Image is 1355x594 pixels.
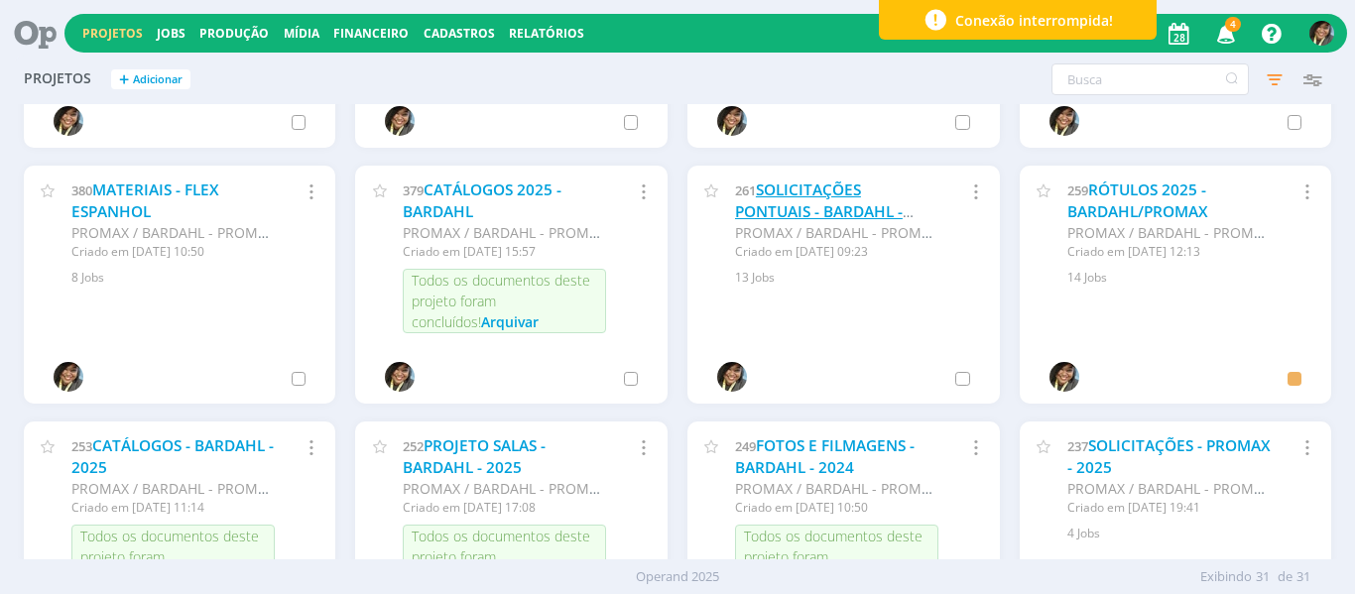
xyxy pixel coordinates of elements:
a: Financeiro [333,25,409,42]
div: Criado em [DATE] 11:14 [71,499,275,517]
span: 31 [1296,567,1310,587]
a: PROJETO SALAS - BARDAHL - 2025 [403,435,546,478]
span: Cadastros [424,25,495,42]
span: 259 [1067,181,1088,199]
a: CATÁLOGOS 2025 - BARDAHL [403,179,561,222]
span: PROMAX / BARDAHL - PROMAX PRODUTOS MÁXIMOS S/A INDÚSTRIA E COMÉRCIO [735,223,1278,242]
span: 261 [735,181,756,199]
span: 252 [403,437,424,455]
div: Criado em [DATE] 10:50 [71,243,275,261]
span: Projetos [24,70,91,87]
button: +Adicionar [111,69,190,90]
a: FOTOS E FILMAGENS - BARDAHL - 2024 [735,435,915,478]
button: Mídia [278,26,325,42]
span: Arquivar [481,312,539,331]
button: Produção [193,26,275,42]
div: 8 Jobs [71,269,312,287]
button: Relatórios [503,26,590,42]
span: 253 [71,437,92,455]
img: S [717,362,747,392]
div: Criado em [DATE] 09:23 [735,243,938,261]
div: 4 Jobs [1067,525,1308,542]
button: Cadastros [418,26,501,42]
span: PROMAX / BARDAHL - PROMAX PRODUTOS MÁXIMOS S/A INDÚSTRIA E COMÉRCIO [71,223,614,242]
div: Criado em [DATE] 19:41 [1067,499,1271,517]
img: S [385,362,415,392]
img: S [1049,106,1079,136]
a: Projetos [82,25,143,42]
span: Exibindo [1200,567,1252,587]
a: Mídia [284,25,319,42]
img: S [385,106,415,136]
img: S [1309,21,1334,46]
div: Criado em [DATE] 12:13 [1067,243,1271,261]
span: 31 [1256,567,1270,587]
button: 4 [1204,16,1245,52]
img: S [717,106,747,136]
span: 4 [1225,17,1241,32]
button: Jobs [151,26,191,42]
span: Adicionar [133,73,183,86]
a: CATÁLOGOS - BARDAHL - 2025 [71,435,274,478]
div: Criado em [DATE] 15:57 [403,243,606,261]
span: PROMAX / BARDAHL - PROMAX PRODUTOS MÁXIMOS S/A INDÚSTRIA E COMÉRCIO [403,223,945,242]
a: Jobs [157,25,185,42]
span: de [1278,567,1293,587]
span: 379 [403,181,424,199]
a: MATERIAIS - FLEX ESPANHOL [71,179,219,222]
a: SOLICITAÇÕES PONTUAIS - BARDAHL - 2025 [735,179,903,243]
div: Criado em [DATE] 17:08 [403,499,606,517]
span: PROMAX / BARDAHL - PROMAX PRODUTOS MÁXIMOS S/A INDÚSTRIA E COMÉRCIO [735,479,1278,498]
a: RÓTULOS 2025 - BARDAHL/PROMAX [1067,179,1208,222]
button: S [1308,16,1335,51]
a: Relatórios [509,25,584,42]
span: PROMAX / BARDAHL - PROMAX PRODUTOS MÁXIMOS S/A INDÚSTRIA E COMÉRCIO [403,479,945,498]
a: Produção [199,25,269,42]
img: S [54,106,83,136]
span: Todos os documentos deste projeto foram concluídos! [412,527,590,587]
span: + [119,69,129,90]
div: 13 Jobs [735,269,976,287]
span: 249 [735,437,756,455]
span: PROMAX / BARDAHL - PROMAX PRODUTOS MÁXIMOS S/A INDÚSTRIA E COMÉRCIO [71,479,614,498]
span: 237 [1067,437,1088,455]
div: 14 Jobs [1067,269,1308,287]
a: SOLICITAÇÕES - PROMAX - 2025 [1067,435,1271,478]
img: S [1049,362,1079,392]
input: Busca [1051,63,1249,95]
span: Todos os documentos deste projeto foram concluídos! [80,527,259,587]
div: Criado em [DATE] 10:50 [735,499,938,517]
span: 380 [71,181,92,199]
span: Todos os documentos deste projeto foram concluídos! [744,527,923,587]
img: S [54,362,83,392]
button: Projetos [76,26,149,42]
span: Todos os documentos deste projeto foram concluídos! [412,271,590,331]
span: Conexão interrompida! [955,10,1113,31]
button: Financeiro [327,26,415,42]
